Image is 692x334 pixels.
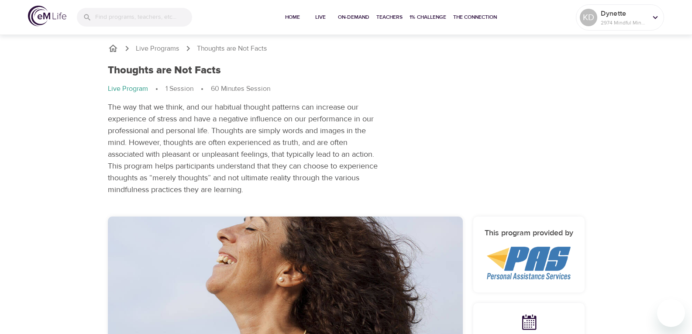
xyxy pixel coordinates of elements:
[310,13,331,22] span: Live
[95,8,192,27] input: Find programs, teachers, etc...
[108,43,585,54] nav: breadcrumb
[580,9,597,26] div: KD
[211,84,270,94] p: 60 Minutes Session
[657,299,685,327] iframe: Button to launch messaging window
[108,101,382,196] p: The way that we think, and our habitual thought patterns can increase our experience of stress an...
[108,64,221,77] h1: Thoughts are Not Facts
[487,247,571,279] img: PAS%20logo.png
[453,13,497,22] span: The Connection
[601,8,647,19] p: Dynette
[410,13,446,22] span: 1% Challenge
[338,13,369,22] span: On-Demand
[108,84,382,94] nav: breadcrumb
[601,19,647,27] p: 2974 Mindful Minutes
[282,13,303,22] span: Home
[376,13,403,22] span: Teachers
[484,227,574,240] h6: This program provided by
[165,84,193,94] p: 1 Session
[197,44,267,54] p: Thoughts are Not Facts
[136,44,179,54] a: Live Programs
[108,84,148,94] p: Live Program
[28,6,66,26] img: logo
